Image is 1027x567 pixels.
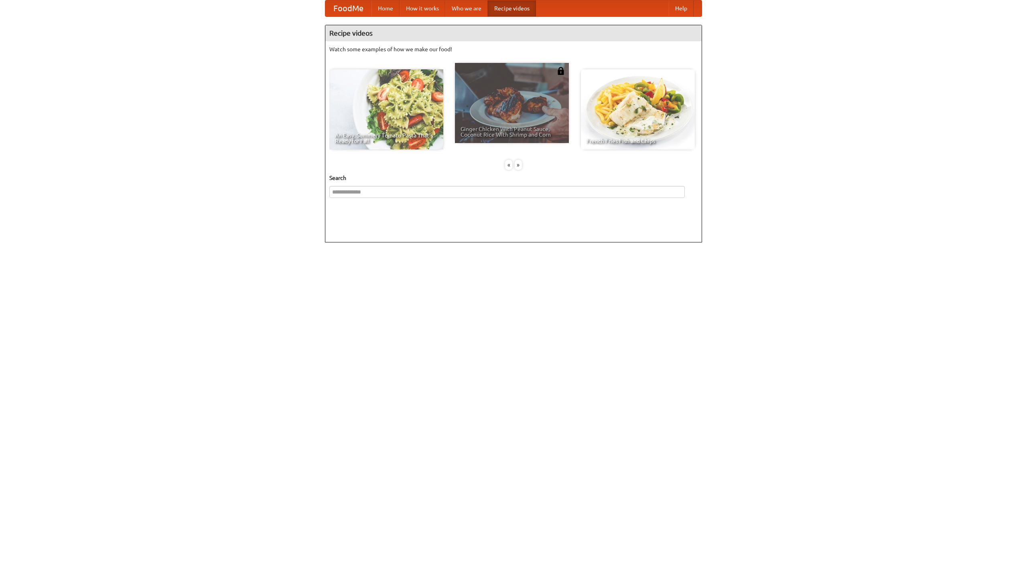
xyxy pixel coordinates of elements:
[329,69,443,149] a: An Easy, Summery Tomato Pasta That's Ready for Fall
[329,45,698,53] p: Watch some examples of how we make our food!
[587,138,689,144] span: French Fries Fish and Chips
[325,0,371,16] a: FoodMe
[669,0,694,16] a: Help
[335,133,438,144] span: An Easy, Summery Tomato Pasta That's Ready for Fall
[515,160,522,170] div: »
[505,160,512,170] div: «
[557,67,565,75] img: 483408.png
[488,0,536,16] a: Recipe videos
[371,0,400,16] a: Home
[329,174,698,182] h5: Search
[325,25,702,41] h4: Recipe videos
[400,0,445,16] a: How it works
[581,69,695,149] a: French Fries Fish and Chips
[445,0,488,16] a: Who we are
